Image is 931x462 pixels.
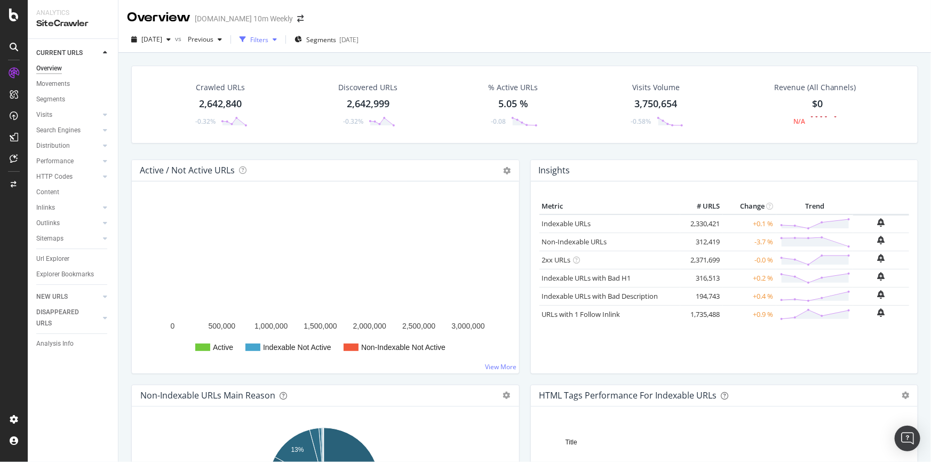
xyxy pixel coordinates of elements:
[632,82,680,93] div: Visits Volume
[36,47,83,59] div: CURRENT URLS
[36,140,100,152] a: Distribution
[141,35,162,44] span: 2025 Oct. 3rd
[539,163,570,178] h4: Insights
[36,156,100,167] a: Performance
[36,202,100,213] a: Inlinks
[878,272,885,281] div: bell-plus
[36,307,90,329] div: DISAPPEARED URLS
[196,82,245,93] div: Crawled URLs
[504,167,511,174] i: Options
[36,18,109,30] div: SiteCrawler
[184,35,213,44] span: Previous
[542,219,591,228] a: Indexable URLs
[451,322,484,330] text: 3,000,000
[290,31,363,48] button: Segments[DATE]
[565,439,577,446] text: Title
[36,233,63,244] div: Sitemaps
[36,78,110,90] a: Movements
[140,163,235,178] h4: Active / Not Active URLs
[723,251,776,269] td: -0.0 %
[36,109,100,121] a: Visits
[793,117,805,126] div: N/A
[36,171,73,182] div: HTTP Codes
[774,82,856,93] span: Revenue (All Channels)
[878,254,885,262] div: bell-plus
[812,97,823,110] span: $0
[250,35,268,44] div: Filters
[680,269,723,287] td: 316,513
[209,322,236,330] text: 500,000
[723,233,776,251] td: -3.7 %
[878,236,885,244] div: bell-plus
[127,31,175,48] button: [DATE]
[36,47,100,59] a: CURRENT URLS
[878,218,885,227] div: bell-plus
[878,290,885,299] div: bell-plus
[723,198,776,214] th: Change
[353,322,386,330] text: 2,000,000
[36,9,109,18] div: Analytics
[542,273,631,283] a: Indexable URLs with Bad H1
[402,322,435,330] text: 2,500,000
[723,305,776,323] td: +0.9 %
[36,307,100,329] a: DISAPPEARED URLS
[199,97,242,111] div: 2,642,840
[723,287,776,305] td: +0.4 %
[171,322,175,330] text: 0
[343,117,363,126] div: -0.32%
[503,392,511,399] div: gear
[306,35,336,44] span: Segments
[36,253,110,265] a: Url Explorer
[140,390,275,401] div: Non-Indexable URLs Main Reason
[36,202,55,213] div: Inlinks
[127,9,190,27] div: Overview
[36,187,59,198] div: Content
[723,269,776,287] td: +0.2 %
[184,31,226,48] button: Previous
[680,287,723,305] td: 194,743
[486,362,517,371] a: View More
[491,117,506,126] div: -0.08
[36,218,60,229] div: Outlinks
[680,233,723,251] td: 312,419
[36,187,110,198] a: Content
[489,82,538,93] div: % Active URLs
[542,237,607,246] a: Non-Indexable URLs
[542,291,658,301] a: Indexable URLs with Bad Description
[36,253,69,265] div: Url Explorer
[631,117,651,126] div: -0.58%
[878,308,885,317] div: bell-plus
[263,343,331,352] text: Indexable Not Active
[195,117,216,126] div: -0.32%
[36,125,100,136] a: Search Engines
[36,171,100,182] a: HTTP Codes
[213,343,233,352] text: Active
[36,63,62,74] div: Overview
[36,125,81,136] div: Search Engines
[291,447,304,454] text: 13%
[635,97,678,111] div: 3,750,654
[36,94,65,105] div: Segments
[36,269,94,280] div: Explorer Bookmarks
[36,218,100,229] a: Outlinks
[680,198,723,214] th: # URLS
[347,97,389,111] div: 2,642,999
[36,338,74,349] div: Analysis Info
[140,198,511,365] svg: A chart.
[195,13,293,24] div: [DOMAIN_NAME] 10m Weekly
[339,35,359,44] div: [DATE]
[254,322,288,330] text: 1,000,000
[36,109,52,121] div: Visits
[902,392,909,399] div: gear
[539,390,717,401] div: HTML Tags Performance for Indexable URLs
[680,251,723,269] td: 2,371,699
[36,63,110,74] a: Overview
[539,198,680,214] th: Metric
[297,15,304,22] div: arrow-right-arrow-left
[175,34,184,43] span: vs
[36,291,100,302] a: NEW URLS
[304,322,337,330] text: 1,500,000
[36,94,110,105] a: Segments
[542,309,620,319] a: URLs with 1 Follow Inlink
[498,97,528,111] div: 5.05 %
